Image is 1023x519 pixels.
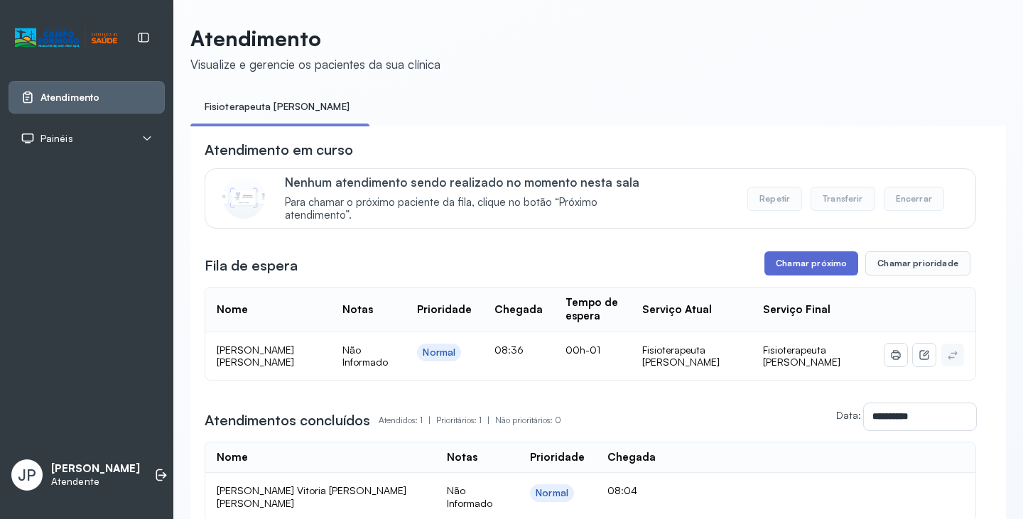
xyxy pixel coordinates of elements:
[342,344,388,368] span: Não Informado
[607,484,637,496] span: 08:04
[285,196,661,223] span: Para chamar o próximo paciente da fila, clique no botão “Próximo atendimento”.
[642,303,712,317] div: Serviço Atual
[811,187,875,211] button: Transferir
[607,451,656,464] div: Chegada
[342,303,373,317] div: Notas
[217,344,294,368] span: [PERSON_NAME] [PERSON_NAME]
[423,346,455,359] div: Normal
[217,484,406,509] span: [PERSON_NAME] Vitoria [PERSON_NAME] [PERSON_NAME]
[417,303,472,317] div: Prioridade
[495,410,561,430] p: Não prioritários: 0
[21,90,153,104] a: Atendimento
[190,95,364,119] a: Fisioterapeuta [PERSON_NAME]
[884,187,944,211] button: Encerrar
[40,133,73,145] span: Painéis
[447,451,477,464] div: Notas
[763,303,830,317] div: Serviço Final
[190,57,440,72] div: Visualize e gerencie os pacientes da sua clínica
[190,26,440,51] p: Atendimento
[763,344,840,368] span: Fisioterapeuta [PERSON_NAME]
[536,487,568,499] div: Normal
[285,175,661,190] p: Nenhum atendimento sendo realizado no momento nesta sala
[379,410,436,430] p: Atendidos: 1
[205,410,370,430] h3: Atendimentos concluídos
[447,484,492,509] span: Não Informado
[487,415,489,425] span: |
[747,187,802,211] button: Repetir
[865,251,970,275] button: Chamar prioridade
[51,462,140,476] p: [PERSON_NAME]
[222,176,265,219] img: Imagem de CalloutCard
[530,451,585,464] div: Prioridade
[217,451,248,464] div: Nome
[428,415,431,425] span: |
[642,344,741,368] div: Fisioterapeuta [PERSON_NAME]
[836,409,861,421] label: Data:
[51,476,140,488] p: Atendente
[494,344,524,356] span: 08:36
[40,92,99,104] span: Atendimento
[217,303,248,317] div: Nome
[565,296,619,323] div: Tempo de espera
[205,256,298,275] h3: Fila de espera
[494,303,543,317] div: Chegada
[565,344,600,356] span: 00h-01
[436,410,495,430] p: Prioritários: 1
[764,251,858,275] button: Chamar próximo
[205,140,353,160] h3: Atendimento em curso
[15,26,117,50] img: Logotipo do estabelecimento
